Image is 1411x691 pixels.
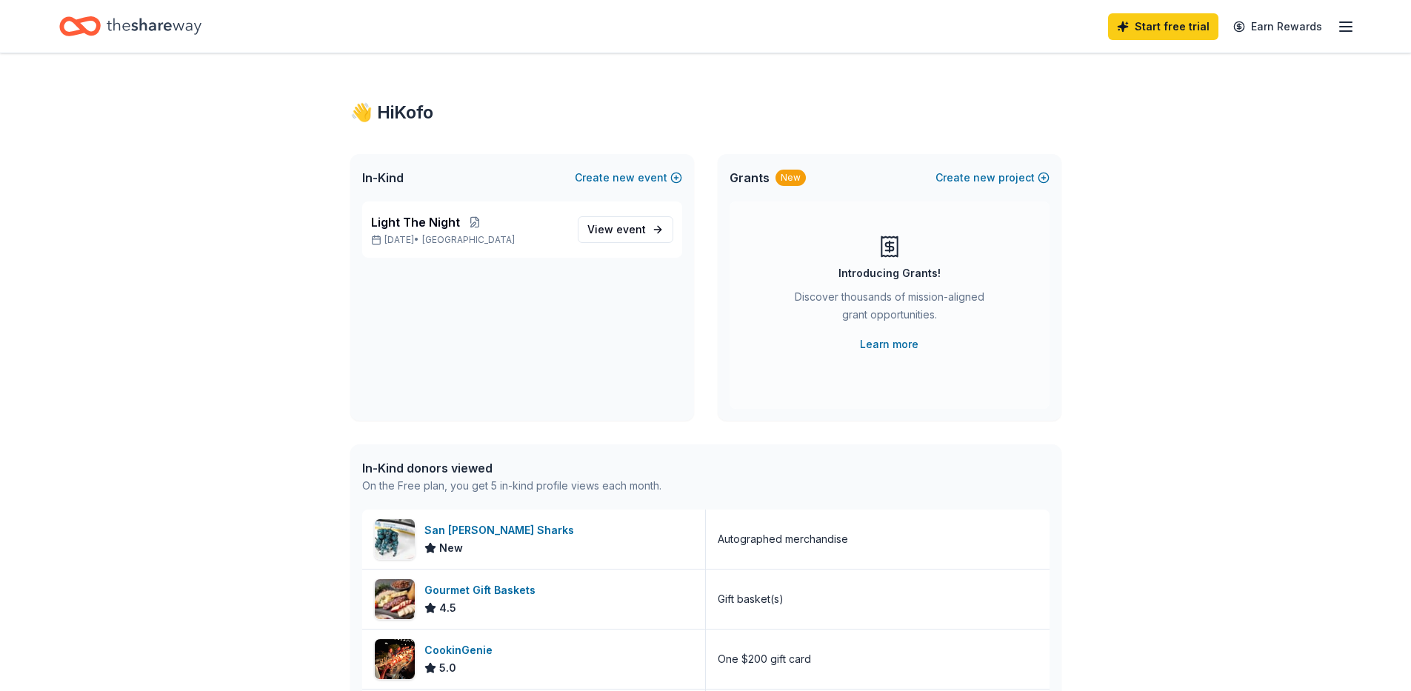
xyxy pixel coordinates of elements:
[59,9,201,44] a: Home
[439,539,463,557] span: New
[718,650,811,668] div: One $200 gift card
[371,234,566,246] p: [DATE] •
[575,169,682,187] button: Createnewevent
[375,639,415,679] img: Image for CookinGenie
[587,221,646,238] span: View
[424,581,541,599] div: Gourmet Gift Baskets
[350,101,1061,124] div: 👋 Hi Kofo
[375,519,415,559] img: Image for San Jose Sharks
[718,530,848,548] div: Autographed merchandise
[424,641,498,659] div: CookinGenie
[1224,13,1331,40] a: Earn Rewards
[578,216,673,243] a: View event
[860,336,918,353] a: Learn more
[362,169,404,187] span: In-Kind
[935,169,1050,187] button: Createnewproject
[371,213,460,231] span: Light The Night
[616,223,646,236] span: event
[973,169,995,187] span: new
[718,590,784,608] div: Gift basket(s)
[422,234,515,246] span: [GEOGRAPHIC_DATA]
[730,169,770,187] span: Grants
[439,599,456,617] span: 4.5
[613,169,635,187] span: new
[362,477,661,495] div: On the Free plan, you get 5 in-kind profile views each month.
[375,579,415,619] img: Image for Gourmet Gift Baskets
[775,170,806,186] div: New
[362,459,661,477] div: In-Kind donors viewed
[789,288,990,330] div: Discover thousands of mission-aligned grant opportunities.
[424,521,580,539] div: San [PERSON_NAME] Sharks
[439,659,456,677] span: 5.0
[1108,13,1218,40] a: Start free trial
[838,264,941,282] div: Introducing Grants!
